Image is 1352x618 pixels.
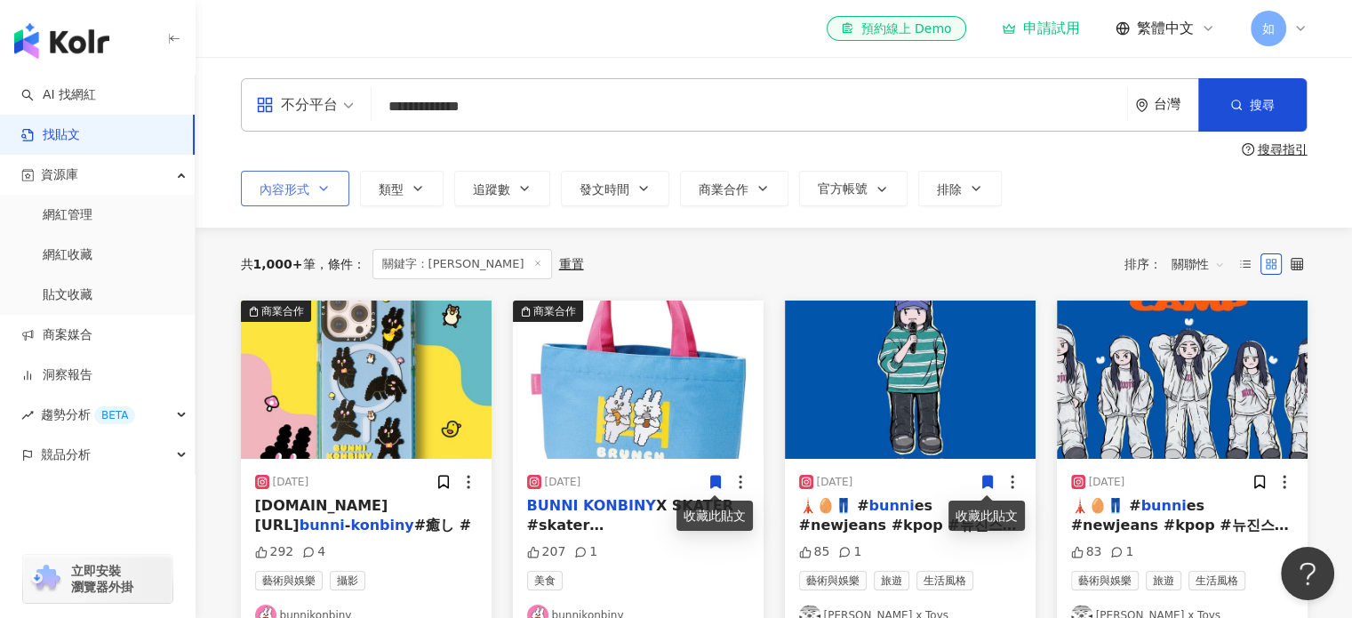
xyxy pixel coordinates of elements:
div: 預約線上 Demo [841,20,951,37]
div: [DATE] [1089,475,1125,490]
div: 重置 [559,257,584,271]
span: 關聯性 [1172,250,1225,278]
div: 搜尋指引 [1258,142,1308,157]
div: [DATE] [273,475,309,490]
span: 發文時間 [580,182,629,197]
img: post-image [785,301,1036,459]
div: post-image商業合作 [513,301,764,459]
span: question-circle [1242,143,1254,156]
span: 旅遊 [1146,571,1181,590]
div: BETA [94,406,135,424]
div: 商業合作 [533,302,576,320]
div: 收藏此貼文 [948,501,1025,531]
a: 商案媒合 [21,326,92,344]
button: 商業合作 [680,171,788,206]
img: post-image [1057,301,1308,459]
div: post-image商業合作 [241,301,492,459]
button: 追蹤數 [454,171,550,206]
div: 292 [255,543,294,561]
img: post-image [513,301,764,459]
div: 1 [574,543,597,561]
span: 條件 ： [316,257,365,271]
span: 藝術與娛樂 [255,571,323,590]
div: 1 [1110,543,1133,561]
span: 搜尋 [1250,98,1275,112]
a: searchAI 找網紅 [21,86,96,104]
button: 發文時間 [561,171,669,206]
span: 如 [1262,19,1275,38]
span: 美食 [527,571,563,590]
span: X SKATER #skater # [527,497,733,554]
div: 共 筆 [241,257,316,271]
span: 商業合作 [699,182,748,197]
div: 商業合作 [261,302,304,320]
div: 收藏此貼文 [676,501,753,531]
button: 搜尋 [1198,78,1307,132]
mark: bunni [868,497,914,514]
span: 藝術與娛樂 [799,571,867,590]
span: 趨勢分析 [41,395,135,435]
span: 關鍵字：[PERSON_NAME] [372,249,552,279]
a: 預約線上 Demo [827,16,965,41]
span: rise [21,409,34,421]
span: 追蹤數 [473,182,510,197]
img: logo [14,23,109,59]
mark: bunni [300,517,345,534]
span: 官方帳號 [818,181,868,196]
button: 內容形式 [241,171,349,206]
span: 1,000+ [253,257,303,271]
div: [DATE] [545,475,581,490]
div: 83 [1071,543,1102,561]
span: appstore [256,96,274,114]
span: 旅遊 [874,571,909,590]
div: [DATE] [817,475,853,490]
mark: bunni [1140,497,1186,514]
span: 排除 [937,182,962,197]
span: 資源庫 [41,155,78,195]
a: 找貼文 [21,126,80,144]
a: chrome extension立即安裝 瀏覽器外掛 [23,555,172,603]
span: [DOMAIN_NAME][URL] [255,497,388,534]
div: 85 [799,543,830,561]
span: #癒し # [414,517,471,534]
span: 內容形式 [260,182,309,197]
mark: BUNNI [527,497,579,514]
button: 官方帳號 [799,171,908,206]
span: - [345,517,351,534]
div: 1 [838,543,861,561]
a: 洞察報告 [21,366,92,384]
img: chrome extension [28,565,63,593]
div: 207 [527,543,566,561]
span: 生活風格 [916,571,973,590]
span: environment [1135,99,1148,112]
span: 生活風格 [1188,571,1245,590]
mark: KONBINY [583,497,656,514]
span: 🗼🥚👖 # [799,497,869,514]
span: 類型 [379,182,404,197]
div: 排序： [1124,250,1235,278]
iframe: Help Scout Beacon - Open [1281,547,1334,600]
mark: konbiny [350,517,413,534]
a: 網紅收藏 [43,246,92,264]
button: 排除 [918,171,1002,206]
a: 申請試用 [1002,20,1080,37]
span: 立即安裝 瀏覽器外掛 [71,563,133,595]
button: 類型 [360,171,444,206]
img: post-image [241,301,492,459]
span: 藝術與娛樂 [1071,571,1139,590]
div: 4 [302,543,325,561]
a: 網紅管理 [43,206,92,224]
span: 繁體中文 [1137,19,1194,38]
span: 競品分析 [41,435,91,475]
a: 貼文收藏 [43,286,92,304]
span: 攝影 [330,571,365,590]
div: 台灣 [1154,97,1198,112]
div: 不分平台 [256,91,338,119]
span: 🗼🥚👖 # [1071,497,1141,514]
